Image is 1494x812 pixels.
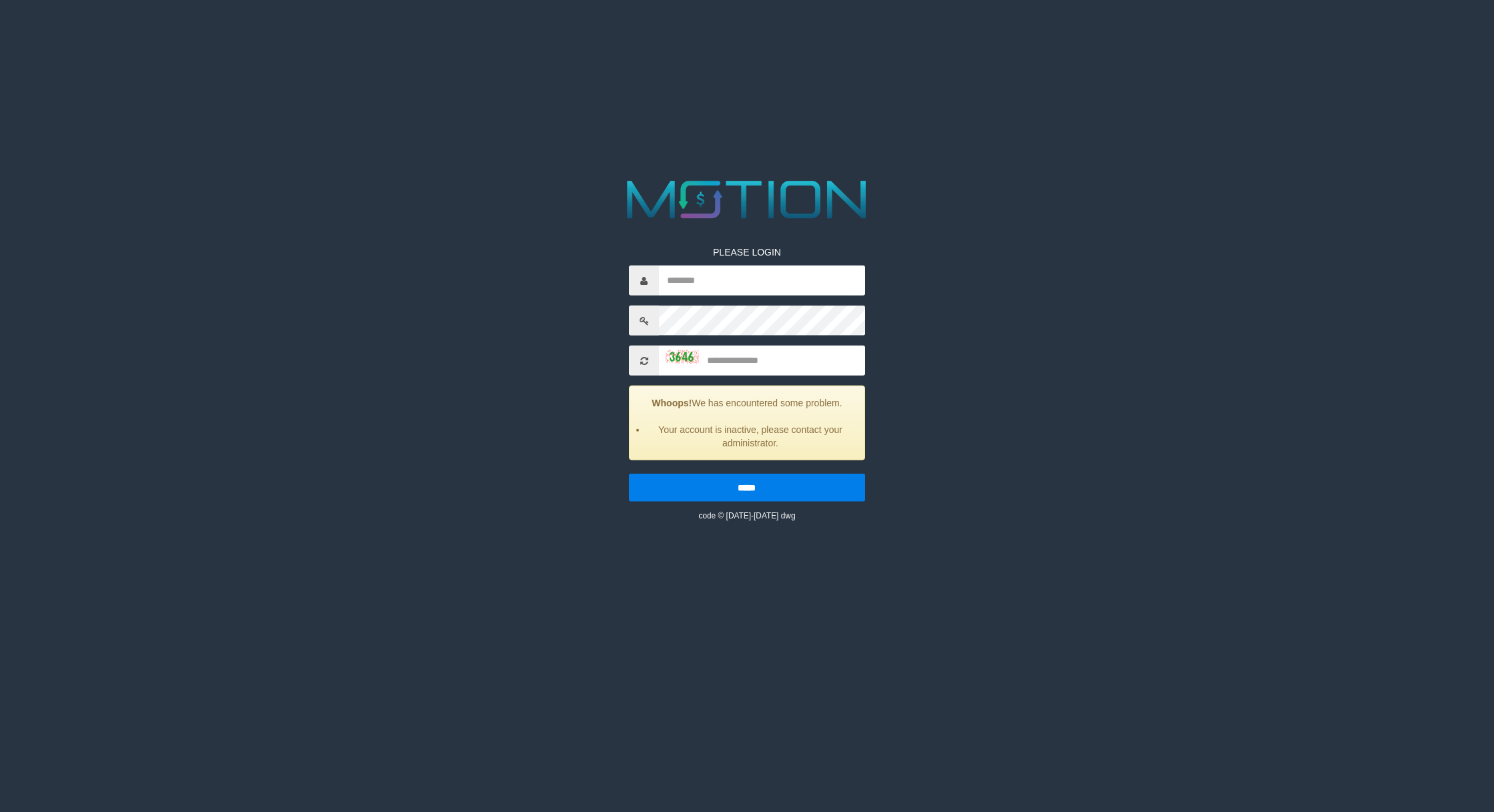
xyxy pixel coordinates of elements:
div: We has encountered some problem. [629,386,864,460]
img: captcha [666,350,699,363]
li: Your account is inactive, please contact your administrator. [646,423,854,450]
strong: Whoops! [652,398,692,408]
small: code © [DATE]-[DATE] dwg [698,511,795,520]
p: PLEASE LOGIN [629,246,864,259]
img: MOTION_logo.png [616,174,878,226]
